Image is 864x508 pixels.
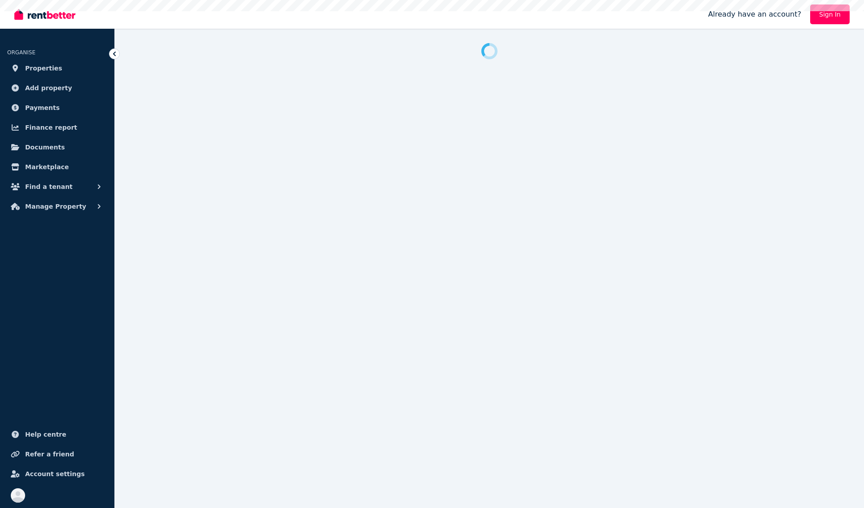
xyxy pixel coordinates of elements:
[25,83,72,93] span: Add property
[7,158,107,176] a: Marketplace
[7,49,35,56] span: ORGANISE
[7,99,107,117] a: Payments
[810,4,850,24] a: Sign In
[25,429,66,440] span: Help centre
[25,142,65,153] span: Documents
[25,162,69,172] span: Marketplace
[7,79,107,97] a: Add property
[7,138,107,156] a: Documents
[25,122,77,133] span: Finance report
[25,63,62,74] span: Properties
[25,102,60,113] span: Payments
[7,118,107,136] a: Finance report
[25,181,73,192] span: Find a tenant
[14,8,75,21] img: RentBetter
[25,449,74,460] span: Refer a friend
[25,469,85,479] span: Account settings
[7,59,107,77] a: Properties
[7,425,107,443] a: Help centre
[7,197,107,215] button: Manage Property
[7,178,107,196] button: Find a tenant
[7,465,107,483] a: Account settings
[25,201,86,212] span: Manage Property
[7,445,107,463] a: Refer a friend
[708,9,801,20] span: Already have an account?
